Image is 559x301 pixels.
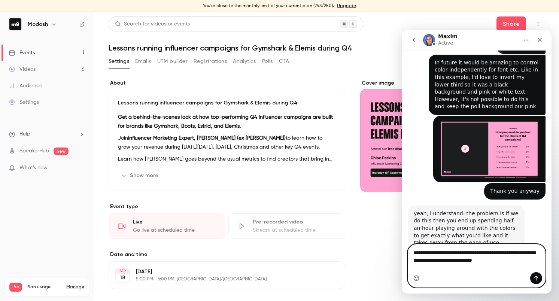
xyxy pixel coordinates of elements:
span: Help [19,130,30,138]
button: Polls [262,55,273,67]
a: Upgrade [337,3,356,9]
span: new [54,148,69,155]
img: Modash [9,18,21,30]
div: SEP [116,268,129,274]
p: Join to learn how to grow your revenue during [DATE][DATE], [DATE], Christmas and other key Q4 ev... [118,134,336,152]
li: help-dropdown-opener [9,130,85,138]
span: Plan usage [27,284,62,290]
label: Cover image [360,79,544,87]
div: Search for videos or events [115,20,190,28]
div: Pre-recorded videoStream at scheduled time [228,213,345,239]
a: SpeakerHub [19,147,49,155]
div: Live [133,218,216,226]
button: Emails [135,55,151,67]
label: Date and time [109,251,345,258]
span: What's new [19,164,48,172]
div: LiveGo live at scheduled time [109,213,225,239]
button: Analytics [233,55,256,67]
div: Stream at scheduled time [253,226,336,234]
strong: Get a behind-the-scenes look at how top-performing Q4 influencer campaigns are built for brands l... [118,115,333,129]
button: UTM builder [157,55,188,67]
button: Show more [118,170,163,182]
p: Lessons running influencer campaigns for Gymshark & Elemis during Q4 [118,99,336,107]
h6: Modash [28,21,48,28]
div: Videos [9,66,36,73]
div: Pre-recorded video [253,218,336,226]
button: CTA [279,55,289,67]
button: Share [496,16,526,31]
div: Go live at scheduled time [133,226,216,234]
p: Learn how [PERSON_NAME] goes beyond the usual metrics to find creators that bring in 6-figures of... [118,155,336,164]
a: Manage [66,284,84,290]
strong: Influencer Marketing Expert, [PERSON_NAME] (ex [PERSON_NAME]) [128,136,286,141]
button: Settings [109,55,129,67]
p: 18 [120,274,125,282]
label: About [109,79,345,87]
p: 5:00 PM - 6:00 PM, [GEOGRAPHIC_DATA]/[GEOGRAPHIC_DATA] [136,276,306,282]
iframe: Intercom live chat [402,30,552,294]
button: Registrations [194,55,227,67]
div: Settings [9,98,39,106]
h1: Lessons running influencer campaigns for Gymshark & Elemis during Q4 [109,43,544,52]
p: [DATE] [136,268,306,276]
p: Event type [109,203,345,210]
section: Cover image [360,79,544,192]
div: Audience [9,82,42,89]
div: Events [9,49,35,57]
span: Pro [9,283,22,292]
